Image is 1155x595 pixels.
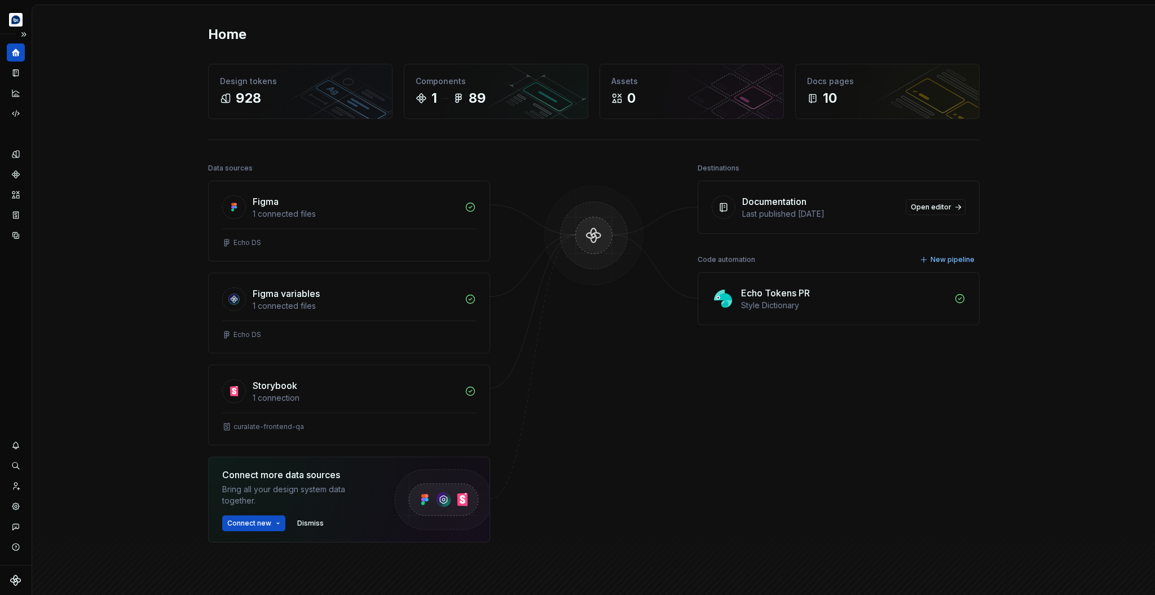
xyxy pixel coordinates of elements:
div: Style Dictionary [741,300,947,311]
a: Storybook stories [7,206,25,224]
button: Expand sidebar [16,27,32,42]
div: Assets [611,76,772,87]
div: 1 connected files [253,300,458,312]
div: 10 [823,89,837,107]
div: 928 [236,89,261,107]
div: Echo Tokens PR [741,286,810,300]
button: Dismiss [292,515,329,531]
div: Echo DS [233,330,261,339]
a: Assets [7,186,25,204]
a: Figma variables1 connected filesEcho DS [208,273,490,353]
a: Storybook1 connectioncuralate-frontend-qa [208,365,490,445]
div: Figma variables [253,287,320,300]
button: Notifications [7,436,25,454]
a: Documentation [7,64,25,82]
a: Settings [7,497,25,515]
div: 1 connected files [253,208,458,220]
a: Open editor [906,199,966,215]
div: Last published [DATE] [742,208,899,220]
span: Connect new [227,519,271,528]
span: Open editor [911,203,951,212]
button: Contact support [7,518,25,536]
div: Data sources [208,160,253,176]
div: 1 [431,89,437,107]
button: New pipeline [916,252,980,268]
div: Documentation [742,195,806,208]
div: 0 [627,89,636,107]
div: Storybook [253,379,297,392]
div: Connect more data sources [222,468,374,482]
span: Dismiss [297,519,324,528]
a: Invite team [7,477,25,495]
div: 89 [469,89,486,107]
a: Code automation [7,104,25,123]
div: curalate-frontend-qa [233,422,304,431]
a: Assets0 [599,64,784,119]
h2: Home [208,25,246,43]
a: Figma1 connected filesEcho DS [208,181,490,261]
a: Components [7,165,25,183]
svg: Supernova Logo [10,575,21,586]
div: Bring all your design system data together. [222,484,374,506]
img: d177ba8e-e3fd-4a4c-acd4-2f63079db987.png [9,13,23,27]
div: Docs pages [807,76,968,87]
a: Design tokens [7,145,25,163]
div: Echo DS [233,238,261,247]
div: Components [416,76,576,87]
div: Destinations [698,160,739,176]
a: Design tokens928 [208,64,393,119]
div: Design tokens [220,76,381,87]
button: Search ⌘K [7,457,25,475]
div: Figma [253,195,279,208]
a: Analytics [7,84,25,102]
div: Code automation [698,252,755,268]
a: Home [7,43,25,62]
a: Docs pages10 [795,64,980,119]
button: Connect new [222,515,285,531]
div: 1 connection [253,392,458,404]
a: Components189 [404,64,588,119]
a: Data sources [7,226,25,244]
span: New pipeline [931,255,975,264]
